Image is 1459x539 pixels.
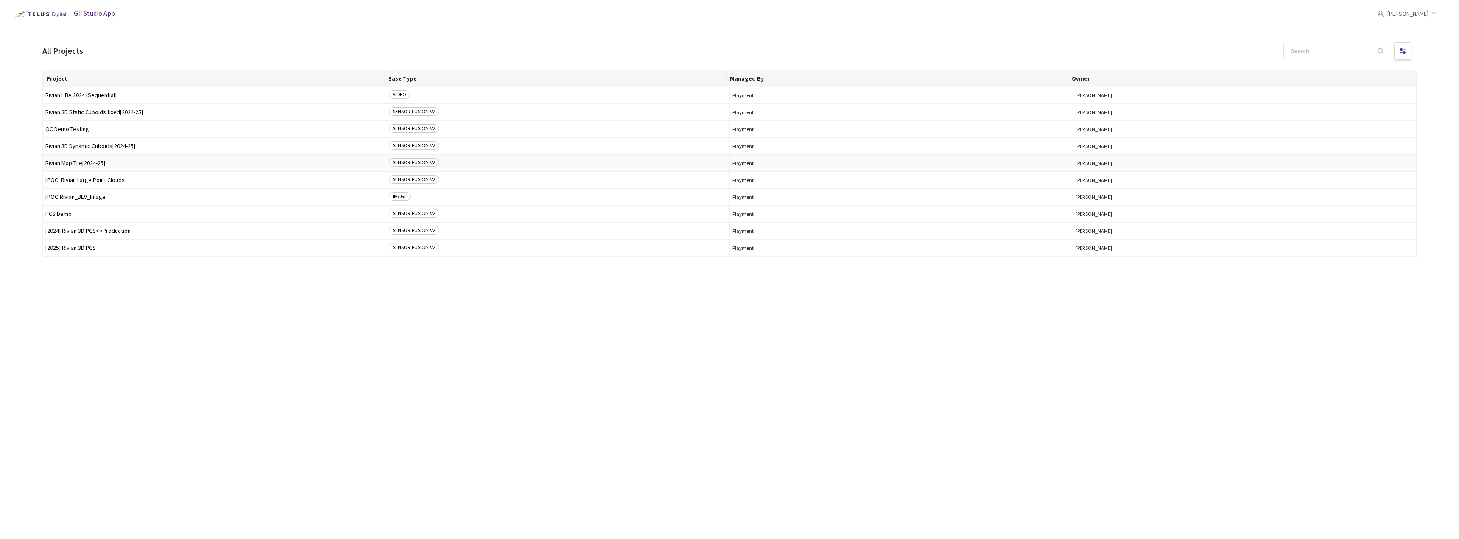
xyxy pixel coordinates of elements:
button: [PERSON_NAME] [1076,177,1414,183]
span: Playment [732,211,1070,217]
span: SENSOR FUSION V2 [389,124,439,133]
button: [PERSON_NAME] [1076,211,1414,217]
span: Playment [732,194,1070,200]
span: user [1377,10,1384,17]
span: IMAGE [389,192,411,201]
span: down [1432,11,1436,16]
span: Rivian 3D Static Cuboids fixed[2024-25] [45,109,383,115]
span: [POC] Rivian Large Point Clouds [45,177,383,183]
button: [PERSON_NAME] [1076,228,1414,234]
span: PCS Demo [45,211,383,217]
button: [PERSON_NAME] [1076,92,1414,98]
span: Rivian HBA 2024 [Sequential] [45,92,383,98]
th: Managed By [727,70,1068,87]
button: [PERSON_NAME] [1076,194,1414,200]
img: Telus [10,8,69,21]
span: VIDEO [389,90,410,99]
span: [2024] Rivian 3D PCS<>Production [45,228,383,234]
span: SENSOR FUSION V2 [389,175,439,184]
span: Playment [732,160,1070,166]
th: Project [43,70,385,87]
input: Search [1286,43,1376,59]
span: GT Studio App [74,9,115,17]
button: [PERSON_NAME] [1076,126,1414,132]
span: SENSOR FUSION V2 [389,243,439,251]
span: SENSOR FUSION V2 [389,141,439,150]
button: [PERSON_NAME] [1076,160,1414,166]
span: Playment [732,228,1070,234]
span: Playment [732,92,1070,98]
span: SENSOR FUSION V2 [389,209,439,218]
button: [PERSON_NAME] [1076,245,1414,251]
span: SENSOR FUSION V2 [389,226,439,235]
th: Base Type [385,70,727,87]
span: Playment [732,126,1070,132]
span: [2025] Rivian 3D PCS [45,245,383,251]
div: All Projects [42,44,83,57]
span: Playment [732,143,1070,149]
span: Playment [732,109,1070,115]
span: QC Demo Testing [45,126,383,132]
span: Rivian 3D Dynamic Cuboids[2024-25] [45,143,383,149]
button: [PERSON_NAME] [1076,109,1414,115]
span: SENSOR FUSION V2 [389,107,439,116]
th: Owner [1068,70,1410,87]
span: Playment [732,245,1070,251]
span: [POC]Rivian_BEV_Image [45,194,383,200]
span: Rivian Map Tile[2024-25] [45,160,383,166]
span: Playment [732,177,1070,183]
span: SENSOR FUSION V2 [389,158,439,167]
button: [PERSON_NAME] [1076,143,1414,149]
